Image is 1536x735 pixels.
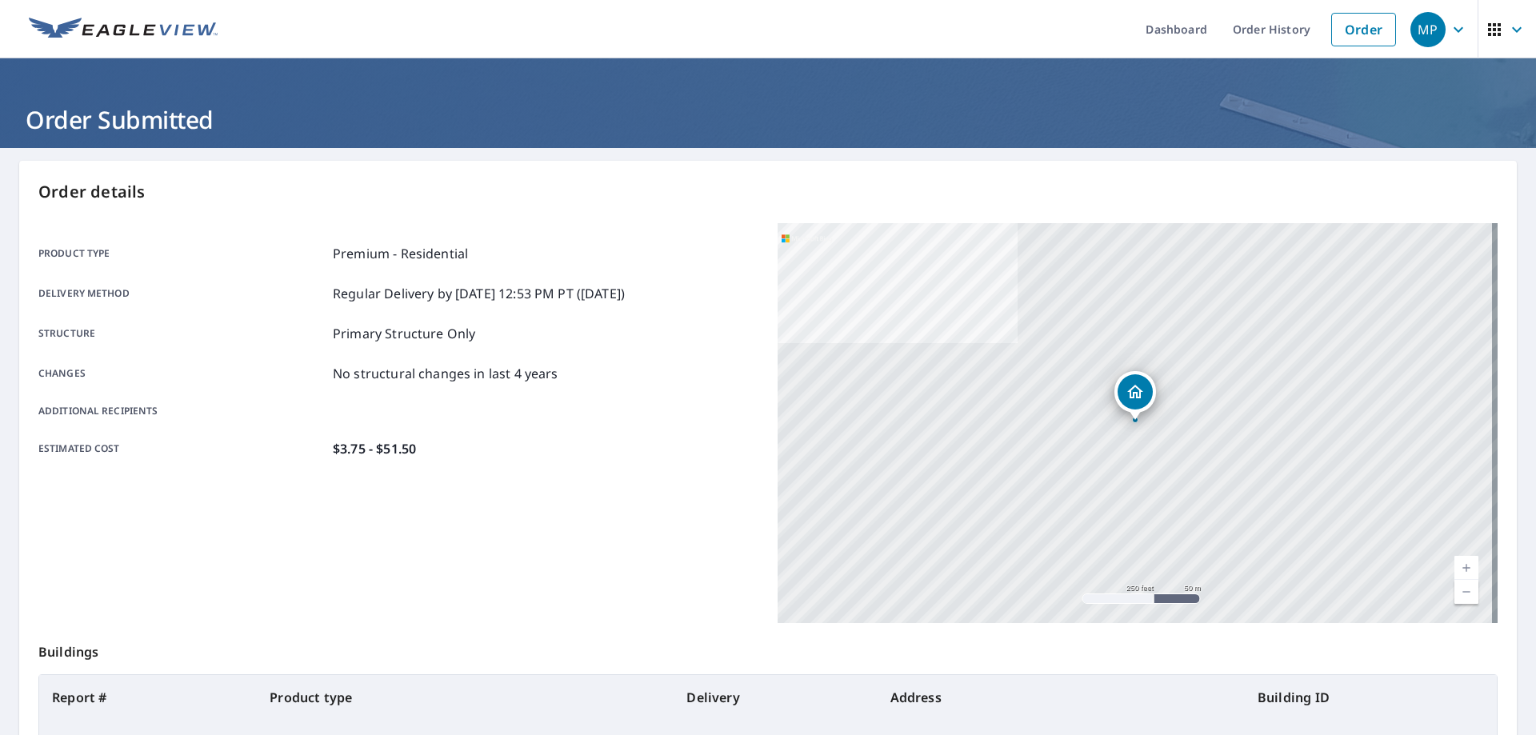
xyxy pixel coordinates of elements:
[1245,675,1497,720] th: Building ID
[38,623,1498,674] p: Buildings
[333,439,416,458] p: $3.75 - $51.50
[878,675,1245,720] th: Address
[38,404,326,418] p: Additional recipients
[1331,13,1396,46] a: Order
[38,180,1498,204] p: Order details
[38,244,326,263] p: Product type
[1454,556,1478,580] a: Current Level 17, Zoom In
[38,324,326,343] p: Structure
[1114,371,1156,421] div: Dropped pin, building 1, Residential property, 1638 Derbyshire St SE Grand Rapids, MI 49508
[38,439,326,458] p: Estimated cost
[38,364,326,383] p: Changes
[19,103,1517,136] h1: Order Submitted
[38,284,326,303] p: Delivery method
[674,675,877,720] th: Delivery
[1410,12,1446,47] div: MP
[257,675,674,720] th: Product type
[39,675,257,720] th: Report #
[29,18,218,42] img: EV Logo
[333,244,468,263] p: Premium - Residential
[1454,580,1478,604] a: Current Level 17, Zoom Out
[333,364,558,383] p: No structural changes in last 4 years
[333,284,625,303] p: Regular Delivery by [DATE] 12:53 PM PT ([DATE])
[333,324,475,343] p: Primary Structure Only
